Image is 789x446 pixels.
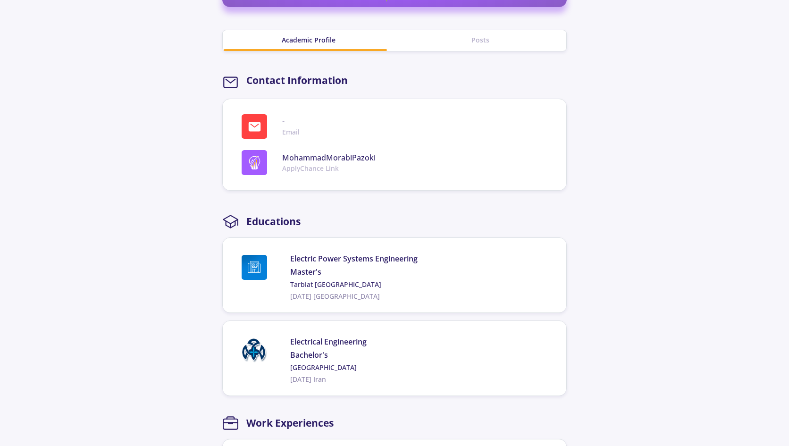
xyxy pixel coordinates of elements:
span: Bachelor's [290,349,551,361]
a: Tarbiat [GEOGRAPHIC_DATA] [290,279,551,289]
span: Electrical Engineering [290,336,551,347]
img: Qom University of Technology logo [242,338,267,363]
span: ApplyChance Link [282,163,376,173]
span: MohammadMorabiPazoki [282,152,376,163]
a: [GEOGRAPHIC_DATA] [290,362,551,372]
div: Posts [394,35,566,45]
h2: Contact Information [246,75,348,86]
h2: Educations [246,216,301,227]
img: logo [248,156,261,169]
span: [DATE] [GEOGRAPHIC_DATA] [290,291,551,301]
h2: Work Experiences [246,417,334,429]
div: Academic Profile [223,35,394,45]
span: Electric Power Systems Engineering [290,253,551,264]
span: [DATE] Iran [290,374,551,384]
span: Email [282,127,300,137]
span: Master's [290,266,551,278]
span: - [282,116,300,127]
img: Tarbiat Modares University logo [242,255,267,280]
